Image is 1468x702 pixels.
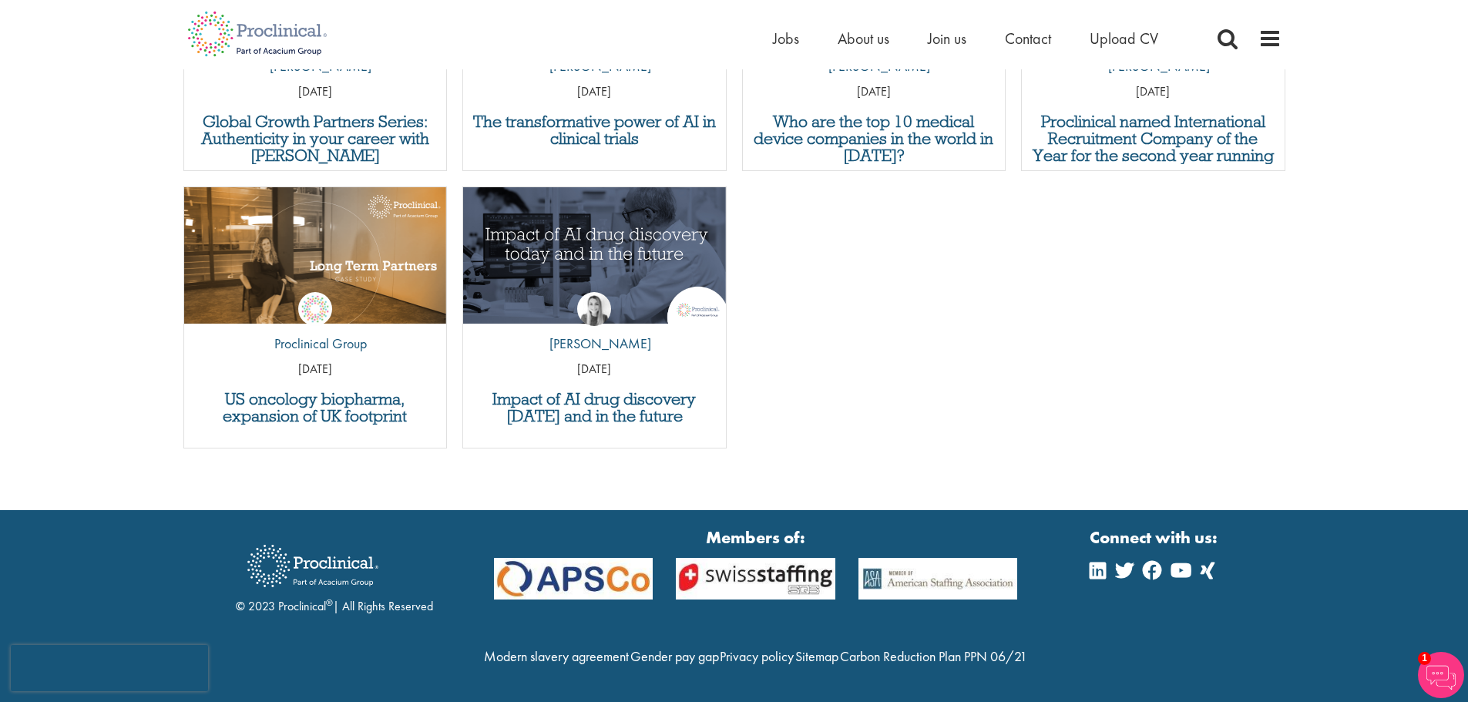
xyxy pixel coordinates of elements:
p: [DATE] [463,361,726,378]
a: Modern slavery agreement [484,647,629,665]
a: Proclinical Group Proclinical Group [263,292,367,361]
img: US oncology biopharma, expansion of UK footprint |Proclinical case study [184,187,447,337]
a: Proclinical named International Recruitment Company of the Year for the second year running [1030,113,1277,164]
a: Impact of AI drug discovery [DATE] and in the future [471,391,718,425]
a: Jobs [773,29,799,49]
strong: Connect with us: [1090,526,1221,549]
p: [DATE] [1022,83,1285,101]
img: APSCo [847,558,1030,600]
img: Chatbot [1418,652,1464,698]
iframe: reCAPTCHA [11,645,208,691]
img: APSCo [664,558,847,600]
sup: ® [326,596,333,609]
img: Proclinical Recruitment [236,534,390,598]
a: Link to a post [184,187,447,324]
img: APSCo [482,558,665,600]
a: Global Growth Partners Series: Authenticity in your career with [PERSON_NAME] [192,113,439,164]
p: [DATE] [743,83,1006,101]
p: [DATE] [184,83,447,101]
a: Link to a post [463,187,726,324]
a: Carbon Reduction Plan PPN 06/21 [840,647,1027,665]
img: Proclinical Group [298,292,332,326]
a: Hannah Burke [PERSON_NAME] [538,292,651,361]
p: [DATE] [184,361,447,378]
a: Gender pay gap [630,647,719,665]
a: Who are the top 10 medical device companies in the world in [DATE]? [751,113,998,164]
div: © 2023 Proclinical | All Rights Reserved [236,533,433,616]
a: About us [838,29,889,49]
span: 1 [1418,652,1431,665]
a: The transformative power of AI in clinical trials [471,113,718,147]
p: [PERSON_NAME] [538,334,651,354]
a: Contact [1005,29,1051,49]
img: AI in drug discovery [463,187,726,324]
a: Sitemap [795,647,838,665]
p: [DATE] [463,83,726,101]
a: Privacy policy [720,647,794,665]
img: Hannah Burke [577,292,611,326]
a: US oncology biopharma, expansion of UK footprint [192,391,439,425]
a: Upload CV [1090,29,1158,49]
a: Join us [928,29,966,49]
p: Proclinical Group [263,334,367,354]
strong: Members of: [494,526,1018,549]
